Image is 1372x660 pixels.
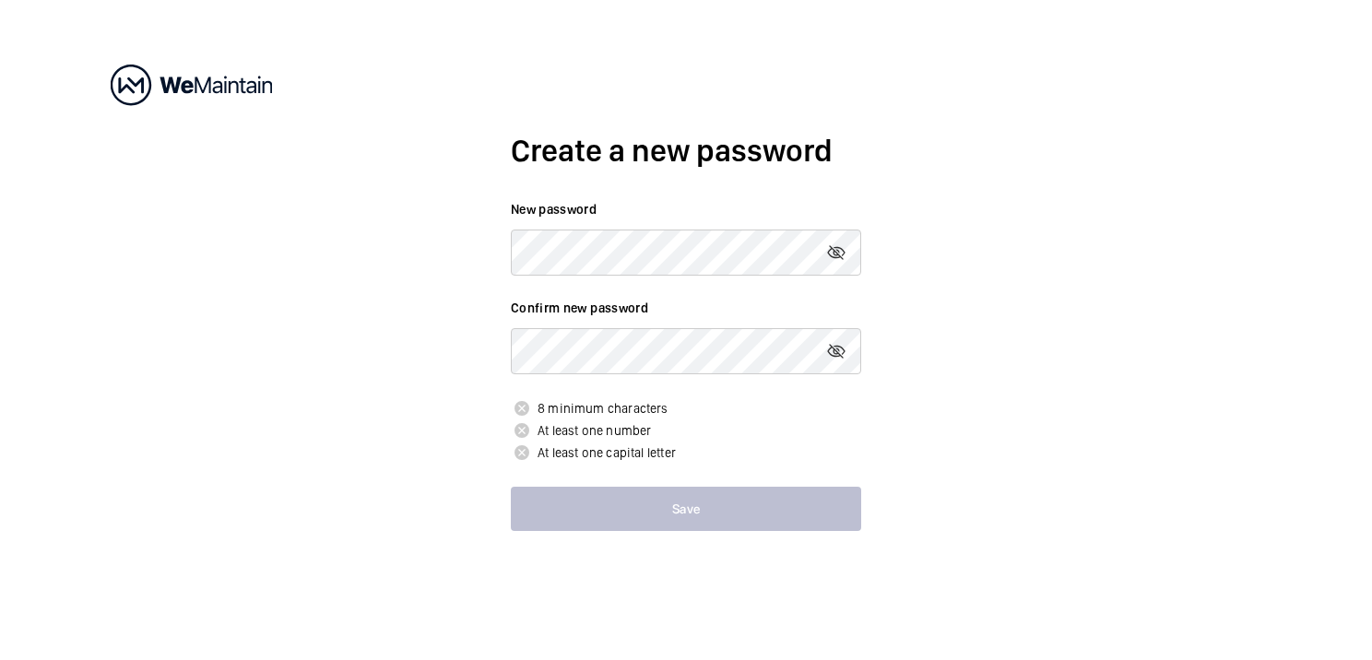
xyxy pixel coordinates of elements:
[511,397,861,419] p: 8 minimum characters
[511,200,861,218] label: New password
[511,299,861,317] label: Confirm new password
[511,419,861,442] p: At least one number
[511,129,861,172] h2: Create a new password
[511,442,861,464] p: At least one capital letter
[511,487,861,531] button: Save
